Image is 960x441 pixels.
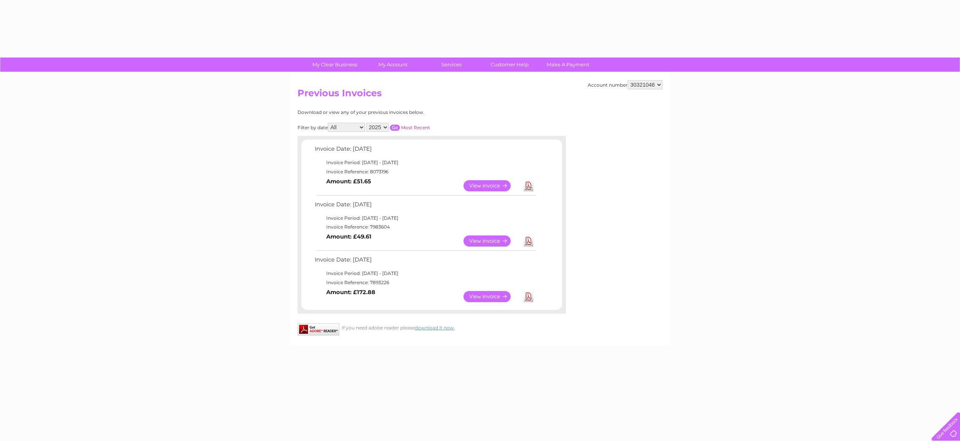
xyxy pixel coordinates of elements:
[326,233,372,240] b: Amount: £49.61
[313,278,537,287] td: Invoice Reference: 7893226
[464,180,520,191] a: View
[524,235,533,247] a: Download
[415,325,454,331] a: download it now
[313,269,537,278] td: Invoice Period: [DATE] - [DATE]
[313,222,537,232] td: Invoice Reference: 7983604
[362,58,425,72] a: My Account
[313,158,537,167] td: Invoice Period: [DATE] - [DATE]
[298,323,566,331] div: If you need adobe reader please .
[298,110,499,115] div: Download or view any of your previous invoices below.
[326,178,371,185] b: Amount: £51.65
[313,255,537,269] td: Invoice Date: [DATE]
[464,235,520,247] a: View
[588,80,662,89] div: Account number
[298,88,662,102] h2: Previous Invoices
[313,199,537,214] td: Invoice Date: [DATE]
[524,180,533,191] a: Download
[536,58,600,72] a: Make A Payment
[478,58,541,72] a: Customer Help
[326,289,375,296] b: Amount: £172.88
[313,167,537,176] td: Invoice Reference: 8073196
[420,58,483,72] a: Services
[303,58,367,72] a: My Clear Business
[464,291,520,302] a: View
[524,291,533,302] a: Download
[313,144,537,158] td: Invoice Date: [DATE]
[298,123,499,132] div: Filter by date
[313,214,537,223] td: Invoice Period: [DATE] - [DATE]
[401,125,430,130] a: Most Recent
